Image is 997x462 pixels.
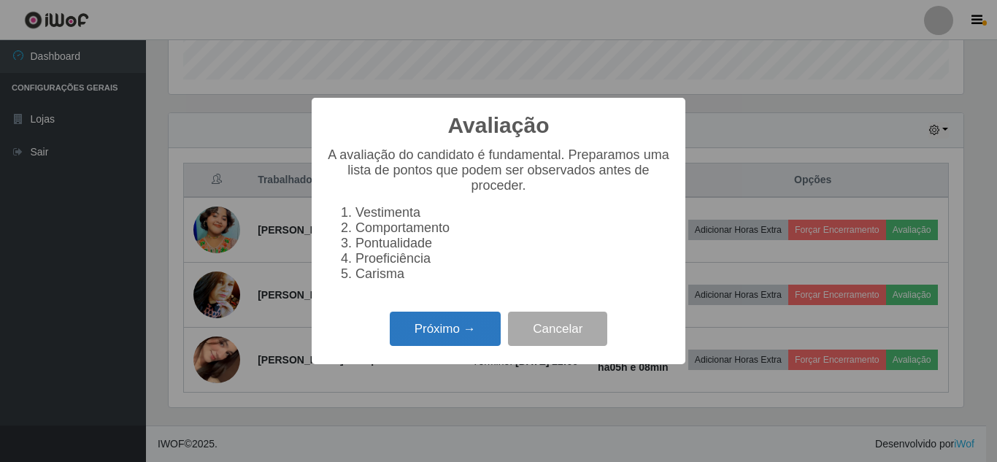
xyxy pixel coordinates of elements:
[448,112,550,139] h2: Avaliação
[390,312,501,346] button: Próximo →
[355,251,671,266] li: Proeficiência
[355,220,671,236] li: Comportamento
[326,147,671,193] p: A avaliação do candidato é fundamental. Preparamos uma lista de pontos que podem ser observados a...
[355,266,671,282] li: Carisma
[508,312,607,346] button: Cancelar
[355,236,671,251] li: Pontualidade
[355,205,671,220] li: Vestimenta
